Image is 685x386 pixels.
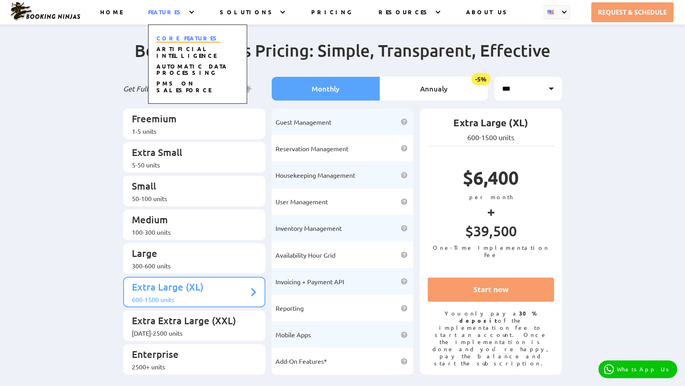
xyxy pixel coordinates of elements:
[276,145,348,152] span: Reservation Management
[401,225,407,232] img: help icon
[401,278,407,285] img: help icon
[123,40,562,77] h2: Booking Ninjas Pricing: Simple, Transparent, Effective
[276,198,328,205] span: User Management
[100,8,122,25] a: HOME
[220,8,275,25] a: SOLUTIONS
[276,224,342,232] span: Inventory Management
[401,198,407,205] img: help icon
[428,278,554,302] a: Start now
[132,262,249,270] div: 300-600 units
[132,247,249,262] p: Large
[311,8,352,25] a: PRICING
[132,213,249,228] p: Medium
[132,281,249,295] p: Extra Large (XL)
[428,116,554,133] p: Extra Large (XL)
[276,357,327,365] span: Add-On Features*
[428,166,554,193] p: $6,400
[156,80,211,95] a: PMS on SALESFORCE
[428,310,554,367] p: You only pay a of the implementation fee to start an account. Once the implementation is done and...
[276,331,311,338] span: Mobile Apps
[598,360,677,378] a: WhatsApp Us
[401,331,407,338] img: help icon
[459,310,537,324] strong: 30% deposit
[132,180,249,194] p: Small
[156,45,216,60] a: ARTIFICIAL INTELLIGENCE
[156,34,220,43] a: CORE FEATURES
[132,363,249,371] div: 2500+ units
[132,194,249,202] div: 50-100 units
[276,304,304,312] span: Reporting
[401,118,407,125] img: help icon
[617,366,672,373] p: WhatsApp Us
[132,228,249,236] div: 100-300 units
[132,112,249,127] p: Freemium
[132,314,249,329] p: Extra Extra Large (XXL)
[428,200,554,222] p: +
[156,63,228,78] a: AUTOMATIC DATA PROCESSING
[401,145,407,152] img: help icon
[428,133,554,142] p: 600-1500 units
[132,295,249,303] div: 600-1500 units
[379,8,430,25] a: RESOURCES
[132,329,249,337] div: [DATE]-2500 units
[428,193,554,200] p: per month
[276,118,331,126] span: Guest Management
[132,161,249,169] div: 5-50 units
[132,146,249,161] p: Extra Small
[401,172,407,179] img: help icon
[276,278,344,285] span: Invoicing + Payment API
[272,77,380,101] li: Monthly
[401,251,407,258] img: help icon
[471,73,491,85] span: -5%
[132,127,249,135] div: 1-5 units
[401,305,407,312] img: help icon
[276,251,335,259] span: Availability Hour Grid
[132,348,249,363] p: Enterprise
[380,77,488,101] li: Annualy
[123,84,265,93] p: Get Full Access To Our Core Features
[401,358,407,365] img: help icon
[466,8,510,25] a: ABOUT US
[276,171,355,179] span: Housekeeping Management
[428,244,554,258] p: One-Time Implementation Fee
[428,222,554,244] p: $39,500
[148,8,184,25] a: FEATURES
